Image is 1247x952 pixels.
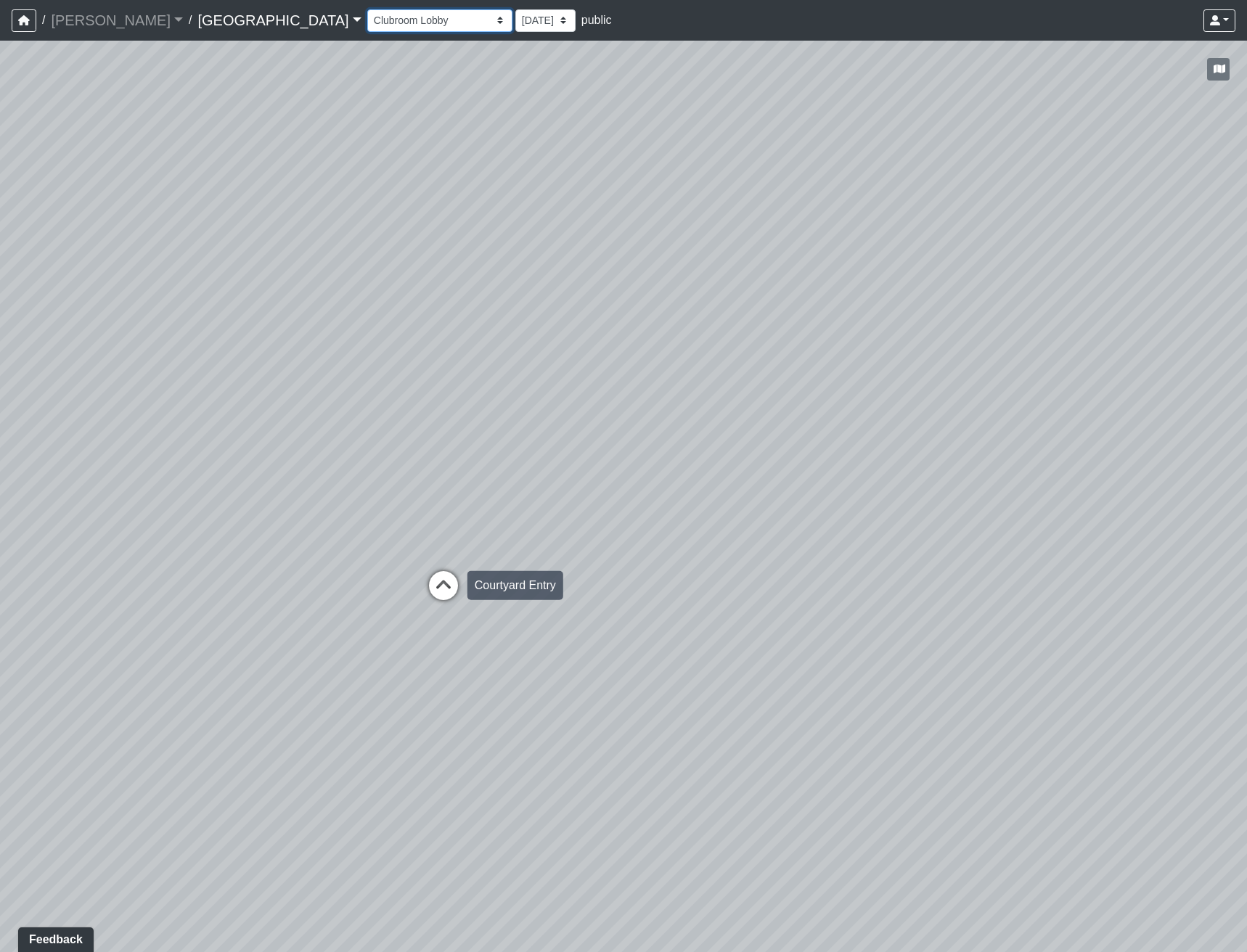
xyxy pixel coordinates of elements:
[51,6,183,35] a: [PERSON_NAME]
[581,14,612,26] span: public
[467,571,563,600] div: Courtyard Entry
[11,923,97,952] iframe: Ybug feedback widget
[183,6,197,35] span: /
[36,6,51,35] span: /
[197,6,361,35] a: [GEOGRAPHIC_DATA]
